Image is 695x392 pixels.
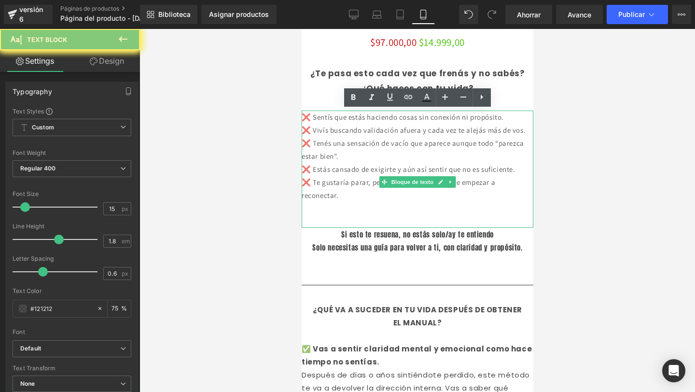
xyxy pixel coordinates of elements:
span: em [122,238,130,244]
span: px [122,206,130,212]
font: $14.999,00 [117,7,163,20]
b: Regular 400 [20,165,56,172]
a: Páginas de productos [60,5,171,13]
button: Más [672,5,691,24]
div: Text Styles [13,107,131,115]
font: Solo necesitas una guía para volver a ti, con claridad y propósito. [11,213,221,224]
div: Font Weight [13,150,131,156]
div: Text Transform [13,365,131,372]
input: Color [30,303,92,314]
b: None [20,380,35,387]
font: ¿Qué haces con tu vida? [60,54,172,65]
font: $97.000,00 [69,7,115,20]
a: Computadora portátil [365,5,389,24]
div: Font Size [13,191,131,197]
button: Rehacer [482,5,501,24]
div: Letter Spacing [13,255,131,262]
font: ¿Te pasa esto cada vez que frenás y no sabés? [9,39,223,50]
button: Publicar [607,5,668,24]
b: Custom [32,124,54,132]
font: versión 6 [19,5,43,23]
a: versión 6 [4,5,53,24]
a: Avance [556,5,603,24]
div: Font [13,329,131,336]
font: Asignar productos [209,10,269,18]
div: Text Color [13,288,131,294]
i: Default [20,345,41,353]
a: Nueva Biblioteca [140,5,197,24]
font: Ahorrar [517,11,541,19]
div: Abrir Intercom Messenger [662,359,685,382]
span: px [122,270,130,277]
font: Publicar [618,10,645,18]
font: Avance [568,11,591,19]
a: Móvil [412,5,435,24]
a: Expandir / Contraer [144,147,154,159]
font: Páginas de productos [60,5,119,12]
font: Si esto te resuena, no estás solo/ay te entiendo [40,200,192,211]
a: De oficina [342,5,365,24]
span: Text Block [27,36,67,43]
button: Deshacer [459,5,478,24]
div: Line Height [13,223,131,230]
font: ¿Qué va a suceder en tu vida después de obtener [11,276,221,286]
div: % [108,300,131,317]
font: Biblioteca [158,10,191,18]
a: Tableta [389,5,412,24]
font: Página del producto - [DATE][PERSON_NAME] 20:32:31 [60,14,240,22]
a: Design [72,50,142,72]
div: Typography [13,82,52,96]
font: El manual? [92,289,140,299]
font: Bloque de texto [90,150,132,156]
